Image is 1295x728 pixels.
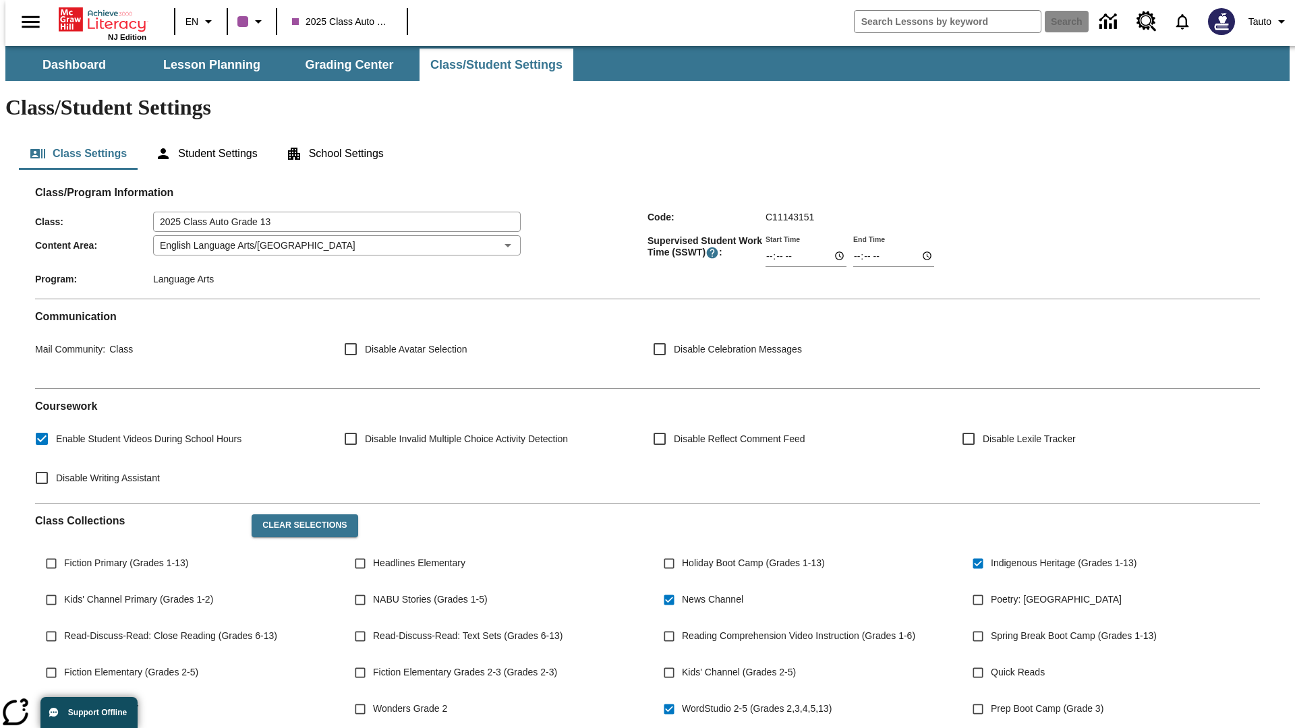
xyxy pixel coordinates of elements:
span: Support Offline [68,708,127,717]
button: Grading Center [282,49,417,81]
button: Class color is purple. Change class color [232,9,272,34]
h2: Communication [35,310,1260,323]
span: Tauto [1248,15,1271,29]
span: Code : [647,212,766,222]
span: Prep Boot Camp (Grade 3) [991,702,1103,716]
input: Class [153,212,521,232]
span: Disable Celebration Messages [674,342,802,357]
span: Mail Community : [35,344,105,355]
button: Support Offline [40,697,138,728]
h2: Class/Program Information [35,186,1260,199]
div: Home [59,5,146,41]
div: English Language Arts/[GEOGRAPHIC_DATA] [153,235,521,255]
button: Language: EN, Select a language [179,9,223,34]
input: search field [855,11,1041,32]
span: Reading Comprehension Video Instruction (Grades 1-6) [682,629,915,643]
div: Coursework [35,400,1260,492]
button: School Settings [275,138,395,170]
a: Resource Center, Will open in new tab [1128,3,1165,40]
button: Student Settings [144,138,268,170]
span: Kids' Channel (Grades 2-5) [682,665,796,679]
span: Program : [35,274,153,284]
span: Read-Discuss-Read: Close Reading (Grades 6-13) [64,629,277,643]
span: Fiction Elementary (Grades 2-5) [64,665,198,679]
div: Communication [35,310,1260,377]
a: Home [59,6,146,33]
img: Avatar [1208,8,1235,35]
div: SubNavbar [5,46,1290,81]
span: WordStudio 2-5 (Grades 2,3,4,5,13) [682,702,832,716]
div: Class/Program Information [35,200,1260,288]
button: Profile/Settings [1243,9,1295,34]
span: News Channel [682,593,743,607]
button: Class/Student Settings [420,49,573,81]
span: Disable Avatar Selection [365,342,467,357]
span: Test course 10/17 [64,702,139,716]
span: 2025 Class Auto Grade 13 [292,15,392,29]
span: Fiction Primary (Grades 1-13) [64,556,188,570]
span: Disable Writing Assistant [56,471,160,485]
span: Read-Discuss-Read: Text Sets (Grades 6-13) [373,629,563,643]
span: Headlines Elementary [373,556,465,570]
span: C11143151 [766,212,814,222]
h1: Class/Student Settings [5,95,1290,120]
span: Enable Student Videos During School Hours [56,432,241,446]
h2: Course work [35,400,1260,413]
span: Class [105,344,133,355]
button: Clear Selections [252,514,357,537]
a: Notifications [1165,4,1200,39]
span: Content Area : [35,240,153,251]
label: End Time [853,234,885,244]
span: Supervised Student Work Time (SSWT) : [647,235,766,260]
button: Class Settings [19,138,138,170]
span: Disable Invalid Multiple Choice Activity Detection [365,432,568,446]
span: Quick Reads [991,665,1045,679]
span: Class : [35,216,153,227]
span: Holiday Boot Camp (Grades 1-13) [682,556,825,570]
span: NJ Edition [108,33,146,41]
a: Data Center [1091,3,1128,40]
span: Indigenous Heritage (Grades 1-13) [991,556,1136,570]
button: Open side menu [11,2,51,42]
span: Language Arts [153,274,214,284]
span: Disable Reflect Comment Feed [674,432,805,446]
span: Poetry: [GEOGRAPHIC_DATA] [991,593,1122,607]
span: EN [185,15,198,29]
button: Dashboard [7,49,142,81]
span: Spring Break Boot Camp (Grades 1-13) [991,629,1157,643]
label: Start Time [766,234,800,244]
span: NABU Stories (Grades 1-5) [373,593,488,607]
span: Wonders Grade 2 [373,702,447,716]
span: Disable Lexile Tracker [983,432,1076,446]
span: Kids' Channel Primary (Grades 1-2) [64,593,213,607]
button: Supervised Student Work Time is the timeframe when students can take LevelSet and when lessons ar... [706,246,719,260]
div: Class/Student Settings [19,138,1276,170]
span: Fiction Elementary Grades 2-3 (Grades 2-3) [373,665,557,679]
button: Select a new avatar [1200,4,1243,39]
div: SubNavbar [5,49,575,81]
button: Lesson Planning [144,49,279,81]
h2: Class Collections [35,514,241,527]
